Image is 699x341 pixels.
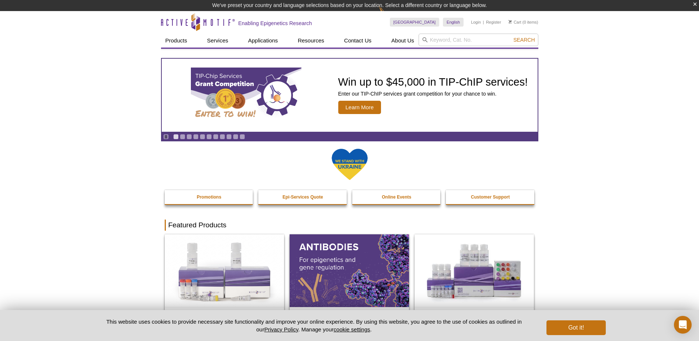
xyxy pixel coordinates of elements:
[352,190,441,204] a: Online Events
[206,134,212,139] a: Go to slide 6
[483,18,484,27] li: |
[331,148,368,181] img: We Stand With Ukraine
[283,194,323,200] strong: Epi-Services Quote
[546,320,605,335] button: Got it!
[197,194,221,200] strong: Promotions
[338,90,528,97] p: Enter our TIP-ChIP services grant competition for your chance to win.
[165,234,284,307] img: DNA Library Prep Kit for Illumina
[446,190,535,204] a: Customer Support
[674,316,692,334] div: Open Intercom Messenger
[513,37,535,43] span: Search
[258,190,347,204] a: Epi-Services Quote
[186,134,192,139] a: Go to slide 3
[471,20,481,25] a: Login
[382,194,411,200] strong: Online Events
[338,76,528,87] h2: Win up to $45,000 in TIP-ChIP services!
[264,326,298,333] a: Privacy Policy
[338,101,381,114] span: Learn More
[511,37,537,43] button: Search
[418,309,530,320] h2: CUT&Tag-IT Express Assay Kit
[162,59,538,132] article: TIP-ChIP Services Grant Competition
[290,234,409,307] img: All Antibodies
[226,134,232,139] a: Go to slide 9
[486,20,501,25] a: Register
[387,34,419,48] a: About Us
[213,134,219,139] a: Go to slide 7
[508,20,521,25] a: Cart
[180,134,185,139] a: Go to slide 2
[340,34,376,48] a: Contact Us
[173,134,179,139] a: Go to slide 1
[200,134,205,139] a: Go to slide 5
[471,194,510,200] strong: Customer Support
[293,34,329,48] a: Resources
[191,68,301,123] img: TIP-ChIP Services Grant Competition
[165,190,254,204] a: Promotions
[419,34,538,46] input: Keyword, Cat. No.
[165,220,535,231] h2: Featured Products
[390,18,440,27] a: [GEOGRAPHIC_DATA]
[244,34,282,48] a: Applications
[163,134,169,139] a: Toggle autoplay
[193,134,199,139] a: Go to slide 4
[238,20,312,27] h2: Enabling Epigenetics Research
[168,309,280,320] h2: DNA Library Prep Kit for Illumina
[161,34,192,48] a: Products
[162,59,538,132] a: TIP-ChIP Services Grant Competition Win up to $45,000 in TIP-ChIP services! Enter our TIP-ChIP se...
[220,134,225,139] a: Go to slide 8
[203,34,233,48] a: Services
[379,6,398,23] img: Change Here
[508,18,538,27] li: (0 items)
[94,318,535,333] p: This website uses cookies to provide necessary site functionality and improve your online experie...
[415,234,534,307] img: CUT&Tag-IT® Express Assay Kit
[333,326,370,333] button: cookie settings
[293,309,405,320] h2: Antibodies
[240,134,245,139] a: Go to slide 11
[508,20,512,24] img: Your Cart
[443,18,464,27] a: English
[233,134,238,139] a: Go to slide 10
